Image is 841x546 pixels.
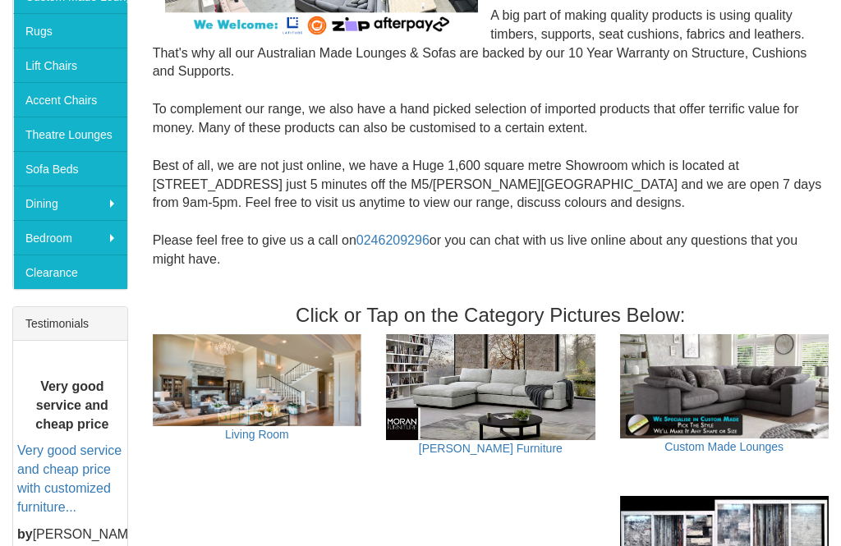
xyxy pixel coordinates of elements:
[13,151,127,186] a: Sofa Beds
[35,379,108,431] b: Very good service and cheap price
[620,334,829,438] img: Custom Made Lounges
[225,428,289,441] a: Living Room
[13,13,127,48] a: Rugs
[419,442,563,455] a: [PERSON_NAME] Furniture
[13,48,127,82] a: Lift Chairs
[664,440,784,453] a: Custom Made Lounges
[17,443,122,514] a: Very good service and cheap price with customized furniture...
[13,117,127,151] a: Theatre Lounges
[13,220,127,255] a: Bedroom
[17,525,127,544] p: [PERSON_NAME]
[356,233,430,247] a: 0246209296
[17,526,33,540] b: by
[13,255,127,289] a: Clearance
[13,82,127,117] a: Accent Chairs
[153,334,361,426] img: Living Room
[386,334,595,440] img: Moran Furniture
[13,186,127,220] a: Dining
[13,307,127,341] div: Testimonials
[153,305,829,326] h3: Click or Tap on the Category Pictures Below:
